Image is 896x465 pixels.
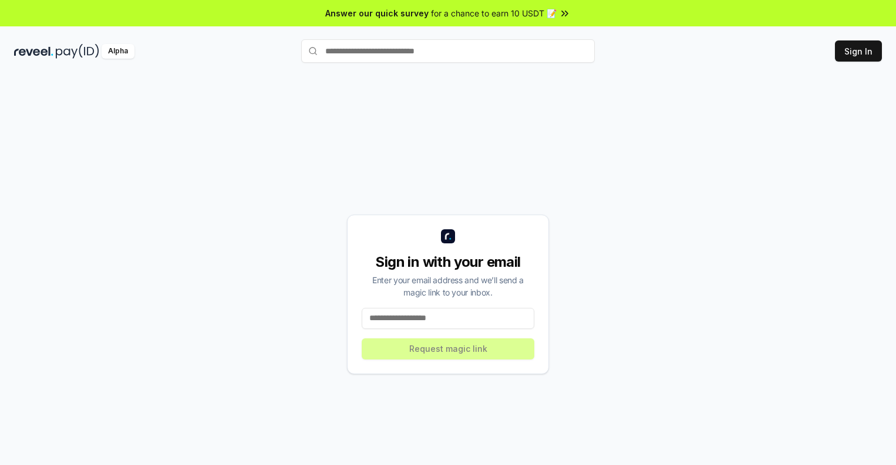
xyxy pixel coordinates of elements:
[14,44,53,59] img: reveel_dark
[431,7,557,19] span: for a chance to earn 10 USDT 📝
[441,229,455,243] img: logo_small
[362,274,534,298] div: Enter your email address and we’ll send a magic link to your inbox.
[362,253,534,271] div: Sign in with your email
[102,44,134,59] div: Alpha
[56,44,99,59] img: pay_id
[835,40,882,62] button: Sign In
[325,7,429,19] span: Answer our quick survey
